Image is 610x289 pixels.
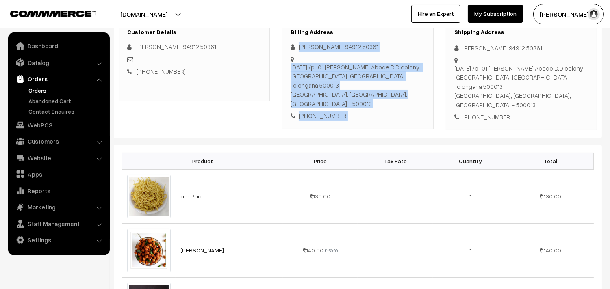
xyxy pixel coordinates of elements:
[325,248,338,253] strike: 150.00
[26,107,107,116] a: Contact Enquires
[588,8,600,20] img: user
[137,68,186,75] a: [PHONE_NUMBER]
[454,112,588,122] div: [PHONE_NUMBER]
[137,43,216,50] span: [PERSON_NAME] 94912 50361
[127,229,171,272] img: masala Kadalai1.jpg
[469,193,471,200] span: 1
[468,5,523,23] a: My Subscription
[92,4,196,24] button: [DOMAIN_NAME]
[127,29,261,36] h3: Customer Details
[26,97,107,105] a: Abandoned Cart
[10,183,107,198] a: Reports
[291,42,425,52] div: [PERSON_NAME] 94912 50361
[454,29,588,36] h3: Shipping Address
[469,247,471,254] span: 1
[291,29,425,36] h3: Billing Address
[283,153,358,169] th: Price
[310,193,330,200] span: 130.00
[10,167,107,181] a: Apps
[433,153,508,169] th: Quantity
[358,153,433,169] th: Tax Rate
[411,5,460,23] a: Hire an Expert
[10,8,81,18] a: COMMMERCE
[127,55,261,64] div: -
[508,153,594,169] th: Total
[10,118,107,132] a: WebPOS
[10,55,107,70] a: Catalog
[10,11,96,17] img: COMMMERCE
[10,134,107,149] a: Customers
[454,43,588,53] div: [PERSON_NAME] 94912 50361
[303,247,323,254] span: 140.00
[544,247,562,254] span: 140.00
[10,216,107,231] a: Staff Management
[180,247,224,254] a: [PERSON_NAME]
[180,193,203,200] a: om Podi
[26,86,107,95] a: Orders
[533,4,604,24] button: [PERSON_NAME] s…
[10,39,107,53] a: Dashboard
[10,200,107,214] a: Marketing
[291,111,425,121] div: [PHONE_NUMBER]
[291,63,425,108] div: [DATE] /p 101 [PERSON_NAME] Abode D.D colony , [GEOGRAPHIC_DATA] [GEOGRAPHIC_DATA] Telengana 5000...
[358,169,433,223] td: -
[10,151,107,165] a: Website
[127,175,171,218] img: Ompdoi Wepsite2.jpg
[454,64,588,110] div: [DATE] /p 101 [PERSON_NAME] Abode D.D colony , [GEOGRAPHIC_DATA] [GEOGRAPHIC_DATA] Telengana 5000...
[10,233,107,247] a: Settings
[544,193,562,200] span: 130.00
[122,153,283,169] th: Product
[10,71,107,86] a: Orders
[358,223,433,277] td: -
